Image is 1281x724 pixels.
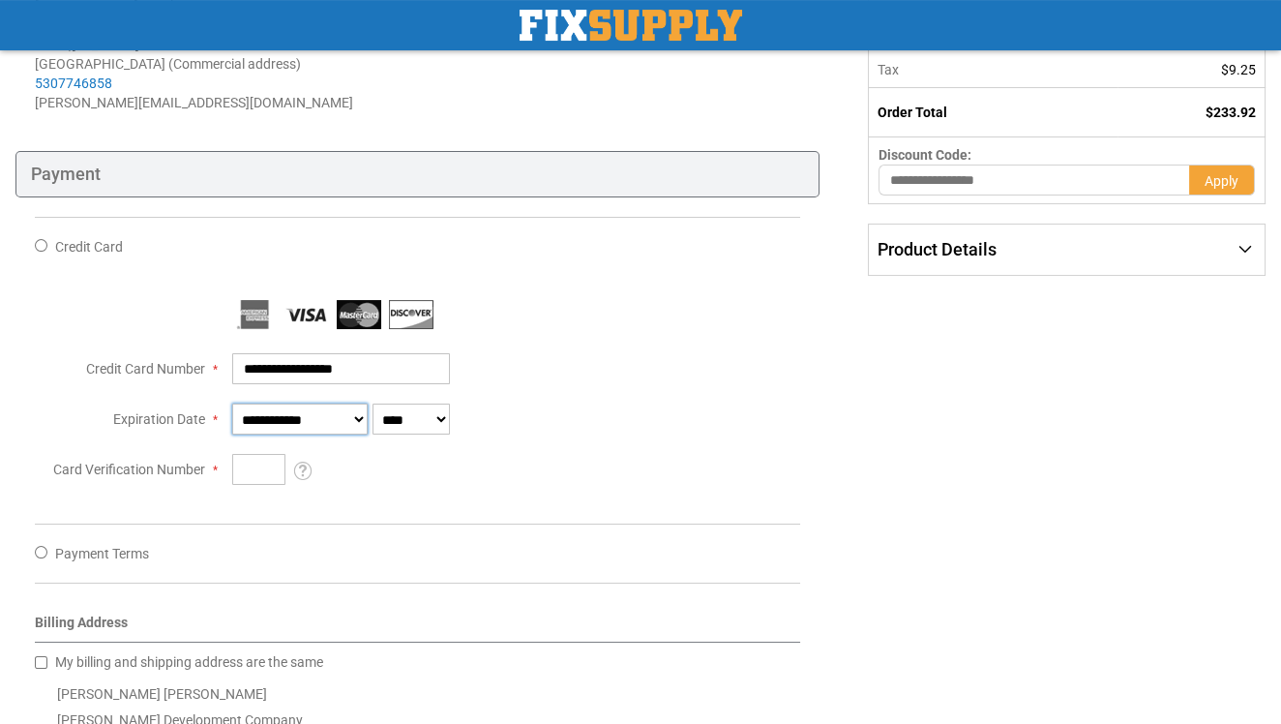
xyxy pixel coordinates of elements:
span: My billing and shipping address are the same [55,654,323,670]
button: Apply [1189,165,1255,196]
th: Tax [869,52,1117,88]
span: Payment Terms [55,546,149,561]
a: store logo [520,10,742,41]
div: Payment [15,151,819,197]
a: 5307746858 [35,75,112,91]
span: Credit Card [55,239,123,255]
span: $233.92 [1206,105,1256,120]
img: American Express [232,300,277,329]
img: MasterCard [337,300,381,329]
span: Apply [1205,173,1238,189]
img: Visa [284,300,329,329]
img: Fix Industrial Supply [520,10,742,41]
span: Expiration Date [113,411,205,427]
span: Card Verification Number [53,462,205,477]
span: $9.25 [1221,62,1256,77]
span: Discount Code: [879,147,971,163]
div: Billing Address [35,613,800,643]
span: Credit Card Number [86,361,205,377]
strong: Order Total [878,105,947,120]
span: [PERSON_NAME][EMAIL_ADDRESS][DOMAIN_NAME] [35,95,353,110]
img: Discover [389,300,433,329]
span: Product Details [878,239,997,259]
